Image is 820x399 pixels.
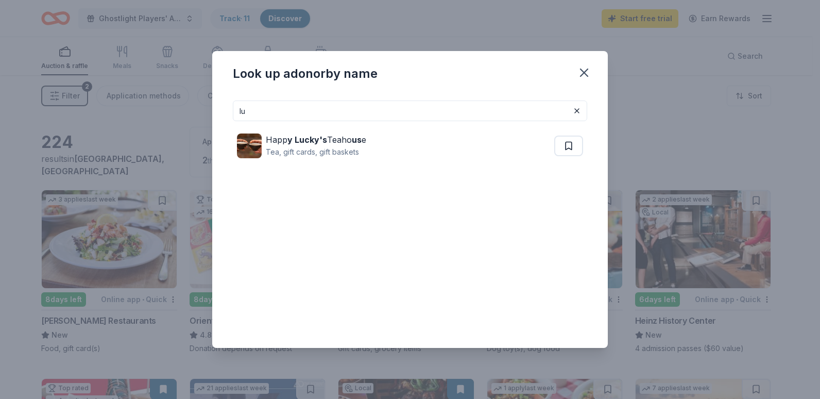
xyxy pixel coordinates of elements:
strong: y Lucky's [287,135,327,145]
div: Look up a donor by name [233,65,378,82]
strong: us [352,135,362,145]
input: Search [233,101,587,121]
div: Happ Teaho e [266,134,366,146]
img: Image for Happy Lucky's Teahouse [237,134,262,158]
div: Tea, gift cards, gift baskets [266,146,366,158]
